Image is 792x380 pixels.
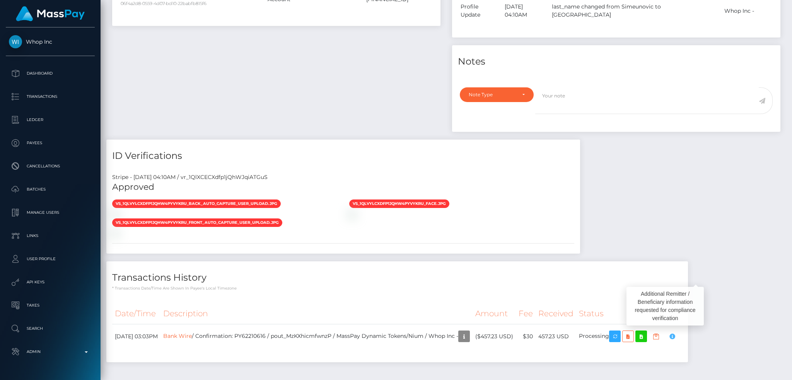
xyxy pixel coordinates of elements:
[6,203,95,222] a: Manage Users
[6,273,95,292] a: API Keys
[9,114,92,126] p: Ledger
[106,173,580,181] div: Stripe - [DATE] 04:10AM / vr_1QlXCECXdfp1jQhWJqiATGuS
[6,296,95,315] a: Taxes
[349,211,355,217] img: vr_1QlXCECXdfp1jQhWJqiATGuSfile_1QlXC6CXdfp1jQhWQQKX3ni9
[6,38,95,45] span: Whop Inc
[516,324,536,349] td: $30
[9,230,92,242] p: Links
[516,303,536,324] th: Fee
[469,92,516,98] div: Note Type
[6,87,95,106] a: Transactions
[112,303,160,324] th: Date/Time
[460,87,534,102] button: Note Type
[112,211,118,217] img: vr_1QlXCECXdfp1jQhWJqiATGuSfile_1QlXBLCXdfp1jQhW76RgpXR6
[473,303,516,324] th: Amount
[9,68,92,79] p: Dashboard
[6,319,95,338] a: Search
[6,157,95,176] a: Cancellations
[6,342,95,361] a: Admin
[536,324,576,349] td: 457.23 USD
[9,91,92,102] p: Transactions
[626,287,704,325] div: Additional Remitter / Beneficiary information requested for compliance verification
[9,253,92,265] p: User Profile
[458,55,775,68] h4: Notes
[16,6,85,21] img: MassPay Logo
[163,332,192,339] a: Bank Wire
[160,324,473,349] td: / Confirmation: PY62210616 / pout_MzKXhicmfwnzP / MassPay Dynamic Tokens/Nium / Whop Inc -
[6,226,95,245] a: Links
[9,323,92,334] p: Search
[9,184,92,195] p: Batches
[9,300,92,311] p: Taxes
[473,324,516,349] td: ($457.23 USD)
[112,149,574,163] h4: ID Verifications
[536,303,576,324] th: Received
[9,160,92,172] p: Cancellations
[112,271,682,285] h4: Transactions History
[6,110,95,130] a: Ledger
[9,207,92,218] p: Manage Users
[6,249,95,269] a: User Profile
[576,303,682,324] th: Status
[9,137,92,149] p: Payees
[121,1,207,6] small: 06f4a2d8-0559-4d07-bd10-22babfb815f6
[6,133,95,153] a: Payees
[9,276,92,288] p: API Keys
[112,181,574,193] h5: Approved
[6,64,95,83] a: Dashboard
[112,285,682,291] p: * Transactions date/time are shown in payee's local timezone
[112,199,281,208] span: vs_1QlVyLCXdfp1jQhW4pyvYKrU_back_auto_capture_user_upload.jpg
[112,324,160,349] td: [DATE] 03:03PM
[112,218,282,227] span: vs_1QlVyLCXdfp1jQhW4pyvYKrU_front_auto_capture_user_upload.jpg
[160,303,473,324] th: Description
[6,180,95,199] a: Batches
[9,35,22,48] img: Whop Inc
[349,199,449,208] span: vs_1QlVyLCXdfp1jQhW4pyvYKrU_face.jpg
[576,324,682,349] td: Processing
[112,230,118,236] img: vr_1QlXCECXdfp1jQhWJqiATGuSfile_1QlXB3CXdfp1jQhWdTVscSUk
[9,346,92,358] p: Admin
